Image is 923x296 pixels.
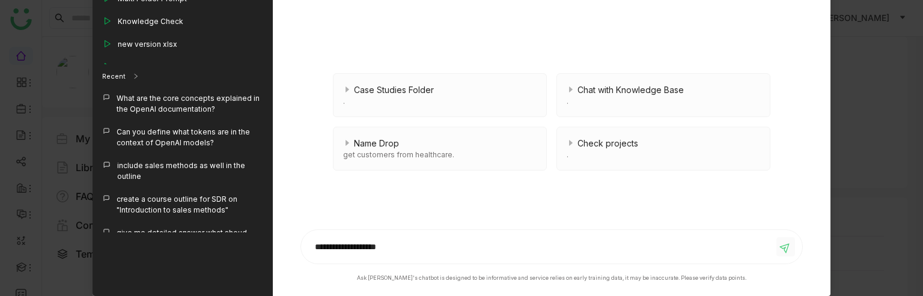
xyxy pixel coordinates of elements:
[93,64,273,88] div: Recent
[102,39,112,49] img: play_outline.svg
[118,16,183,27] div: Knowledge Check
[117,127,263,148] div: Can you define what tokens are in the context of OpenAI models?
[117,93,263,115] div: What are the core concepts explained in the OpenAI documentation?
[102,194,111,202] img: callout.svg
[343,96,537,107] div: .
[117,160,263,182] div: include sales methods as well in the outline
[102,93,111,101] img: callout.svg
[102,71,126,82] div: Recent
[577,83,684,96] span: Chat with Knowledge Base
[343,150,537,160] div: get customers from healthcare.
[354,137,399,150] span: Name Drop
[117,228,263,249] div: give me detailed answer what shoud caller dna does exactly
[118,62,175,73] div: Customers Only
[567,96,760,107] div: .
[102,160,111,169] img: callout.svg
[102,228,111,236] img: callout.svg
[102,127,111,135] img: callout.svg
[118,39,177,50] div: new version xlsx
[567,150,760,160] div: .
[102,16,112,26] img: play_outline.svg
[102,62,112,71] img: play_outline.svg
[577,137,638,150] span: Check projects
[354,83,434,96] span: Case Studies Folder
[117,194,263,216] div: create a course outline for SDR on "Introduction to sales methods"
[357,274,746,282] div: Ask [PERSON_NAME]'s chatbot is designed to be informative and service relies on early training da...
